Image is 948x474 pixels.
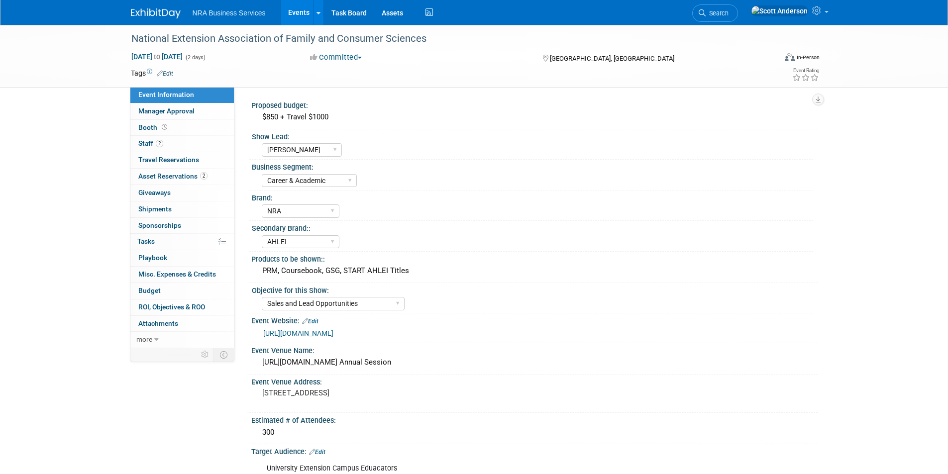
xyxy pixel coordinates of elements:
div: Secondary Brand:: [252,221,813,233]
span: NRA Business Services [193,9,266,17]
span: Tasks [137,237,155,245]
div: Objective for this Show: [252,283,813,295]
div: [URL][DOMAIN_NAME] Annual Session [259,355,810,370]
span: Playbook [138,254,167,262]
span: [DATE] [DATE] [131,52,183,61]
span: Misc. Expenses & Credits [138,270,216,278]
a: Manager Approval [130,103,234,119]
td: Toggle Event Tabs [213,348,234,361]
img: Scott Anderson [751,5,808,16]
div: Event Venue Address: [251,375,818,387]
span: Attachments [138,319,178,327]
span: Search [706,9,729,17]
span: Budget [138,286,161,294]
img: ExhibitDay [131,8,181,18]
a: ROI, Objectives & ROO [130,299,234,315]
a: Edit [157,70,173,77]
span: ROI, Objectives & ROO [138,303,205,311]
div: Proposed budget: [251,98,818,110]
span: [GEOGRAPHIC_DATA], [GEOGRAPHIC_DATA] [550,55,674,62]
a: Edit [309,449,325,456]
a: Tasks [130,234,234,250]
span: Manager Approval [138,107,195,115]
span: to [152,53,162,61]
a: Asset Reservations2 [130,169,234,185]
a: Edit [302,318,318,325]
span: 2 [200,172,208,180]
span: Travel Reservations [138,156,199,164]
div: Event Format [718,52,820,67]
pre: [STREET_ADDRESS] [262,388,476,397]
a: Sponsorships [130,218,234,234]
a: Playbook [130,250,234,266]
td: Personalize Event Tab Strip [197,348,214,361]
span: Staff [138,139,163,147]
a: [URL][DOMAIN_NAME] [263,329,333,337]
a: Budget [130,283,234,299]
div: In-Person [796,54,820,61]
a: Giveaways [130,185,234,201]
div: $850 + Travel $1000 [259,109,810,125]
a: Travel Reservations [130,152,234,168]
div: Event Website: [251,313,818,326]
a: Staff2 [130,136,234,152]
div: Business Segment: [252,160,813,172]
div: Event Rating [792,68,819,73]
span: Booth not reserved yet [160,123,169,131]
span: more [136,335,152,343]
a: Attachments [130,316,234,332]
span: 2 [156,140,163,147]
span: (2 days) [185,54,206,61]
div: Target Audience: [251,444,818,457]
span: Shipments [138,205,172,213]
a: Search [692,4,738,22]
div: 300 [259,425,810,440]
a: Misc. Expenses & Credits [130,267,234,283]
span: Asset Reservations [138,172,208,180]
span: Event Information [138,91,194,98]
span: Sponsorships [138,221,181,229]
a: Shipments [130,201,234,217]
button: Committed [307,52,366,63]
td: Tags [131,68,173,78]
div: Show Lead: [252,129,813,142]
a: Event Information [130,87,234,103]
div: Estimated # of Attendees: [251,413,818,425]
div: Products to be shown:: [251,252,818,264]
div: PRM, Coursebook, GSG, START AHLEI Titles [259,263,810,279]
a: more [130,332,234,348]
span: Giveaways [138,189,171,196]
div: National Extension Association of Family and Consumer Sciences [128,30,761,48]
span: Booth [138,123,169,131]
div: Brand: [252,190,813,203]
img: Format-Inperson.png [785,53,795,61]
a: Booth [130,120,234,136]
div: Event Venue Name: [251,343,818,356]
